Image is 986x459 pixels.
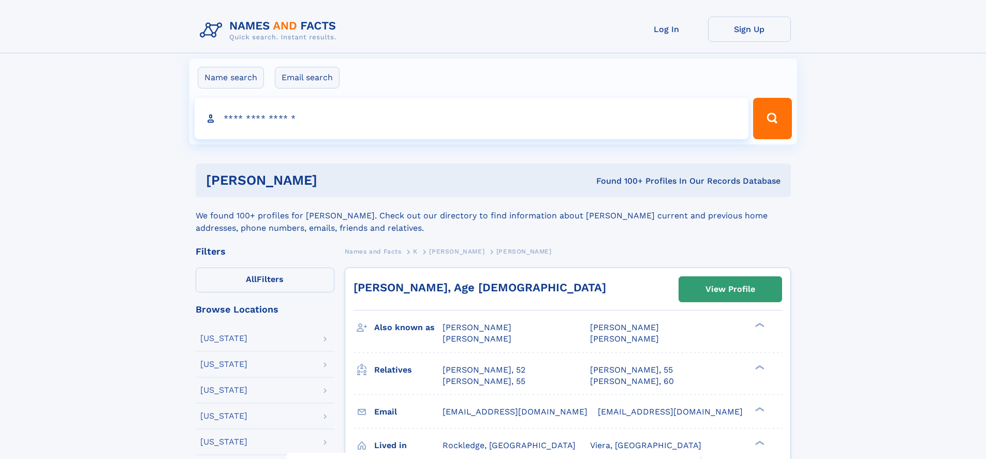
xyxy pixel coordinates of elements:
button: Search Button [753,98,791,139]
a: [PERSON_NAME], Age [DEMOGRAPHIC_DATA] [354,281,606,294]
label: Filters [196,268,334,292]
h3: Relatives [374,361,443,379]
a: K [413,245,418,258]
span: Rockledge, [GEOGRAPHIC_DATA] [443,440,576,450]
div: [US_STATE] [200,438,247,446]
span: All [246,274,257,284]
h3: Email [374,403,443,421]
a: [PERSON_NAME], 55 [443,376,525,387]
label: Name search [198,67,264,88]
a: Sign Up [708,17,791,42]
div: [US_STATE] [200,360,247,368]
a: View Profile [679,277,782,302]
a: [PERSON_NAME], 55 [590,364,673,376]
label: Email search [275,67,340,88]
a: Names and Facts [345,245,402,258]
a: Log In [625,17,708,42]
span: [PERSON_NAME] [443,322,511,332]
h3: Lived in [374,437,443,454]
h1: [PERSON_NAME] [206,174,457,187]
span: [EMAIL_ADDRESS][DOMAIN_NAME] [443,407,587,417]
span: [PERSON_NAME] [443,334,511,344]
h3: Also known as [374,319,443,336]
div: We found 100+ profiles for [PERSON_NAME]. Check out our directory to find information about [PERS... [196,197,791,234]
span: [EMAIL_ADDRESS][DOMAIN_NAME] [598,407,743,417]
div: ❯ [753,322,765,329]
span: [PERSON_NAME] [496,248,552,255]
div: Browse Locations [196,305,334,314]
a: [PERSON_NAME] [429,245,484,258]
span: [PERSON_NAME] [429,248,484,255]
div: [US_STATE] [200,412,247,420]
div: Filters [196,247,334,256]
a: [PERSON_NAME], 60 [590,376,674,387]
span: K [413,248,418,255]
div: View Profile [705,277,755,301]
div: [US_STATE] [200,334,247,343]
div: ❯ [753,406,765,412]
img: Logo Names and Facts [196,17,345,45]
div: ❯ [753,439,765,446]
div: Found 100+ Profiles In Our Records Database [457,175,781,187]
input: search input [195,98,749,139]
div: ❯ [753,364,765,371]
span: Viera, [GEOGRAPHIC_DATA] [590,440,701,450]
span: [PERSON_NAME] [590,322,659,332]
div: [US_STATE] [200,386,247,394]
span: [PERSON_NAME] [590,334,659,344]
a: [PERSON_NAME], 52 [443,364,525,376]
